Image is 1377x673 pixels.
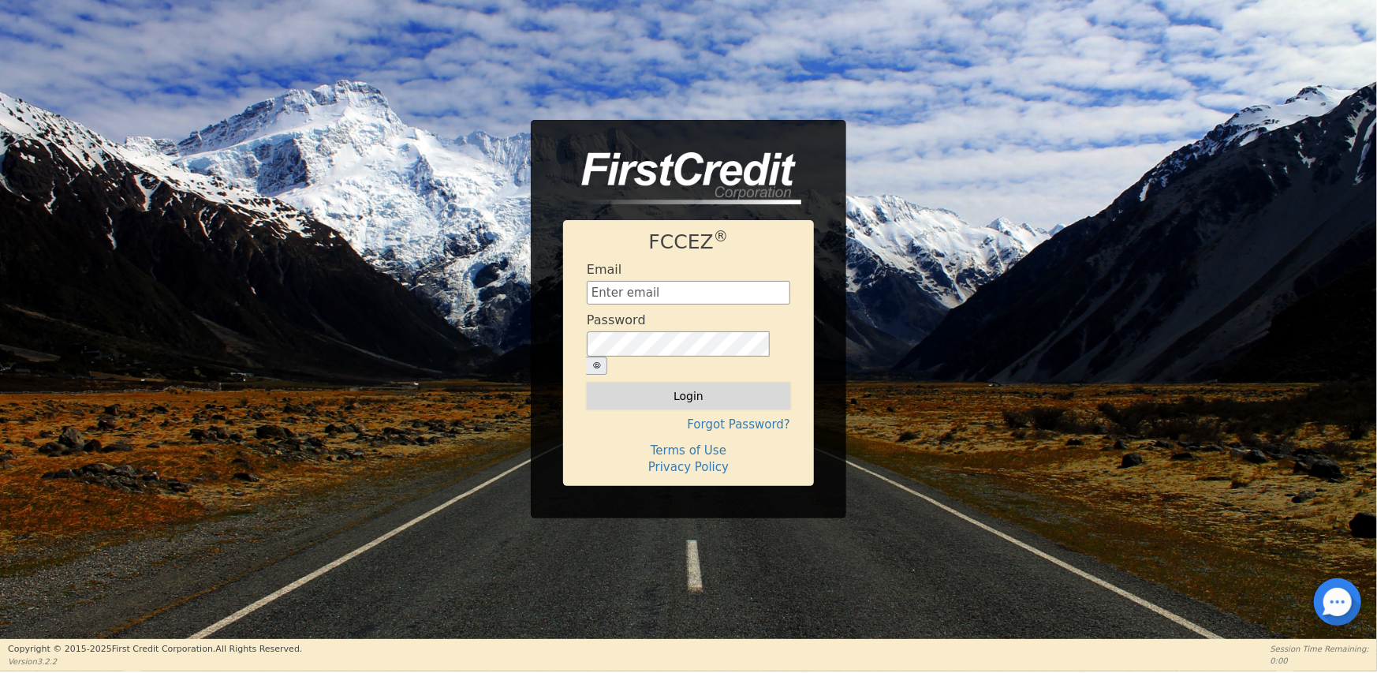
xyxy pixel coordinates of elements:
p: 0:00 [1271,655,1369,667]
p: Session Time Remaining: [1271,643,1369,655]
button: Login [587,383,790,409]
img: logo-CMu_cnol.png [563,152,801,204]
h1: FCCEZ [587,230,790,254]
h4: Terms of Use [587,443,790,458]
p: Copyright © 2015- 2025 First Credit Corporation. [8,643,302,656]
h4: Password [587,312,646,327]
input: password [587,331,770,357]
input: Enter email [587,281,790,305]
span: All Rights Reserved. [215,644,302,654]
h4: Privacy Policy [587,460,790,474]
h4: Forgot Password? [587,417,790,432]
sup: ® [714,228,729,245]
p: Version 3.2.2 [8,656,302,667]
h4: Email [587,262,621,277]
